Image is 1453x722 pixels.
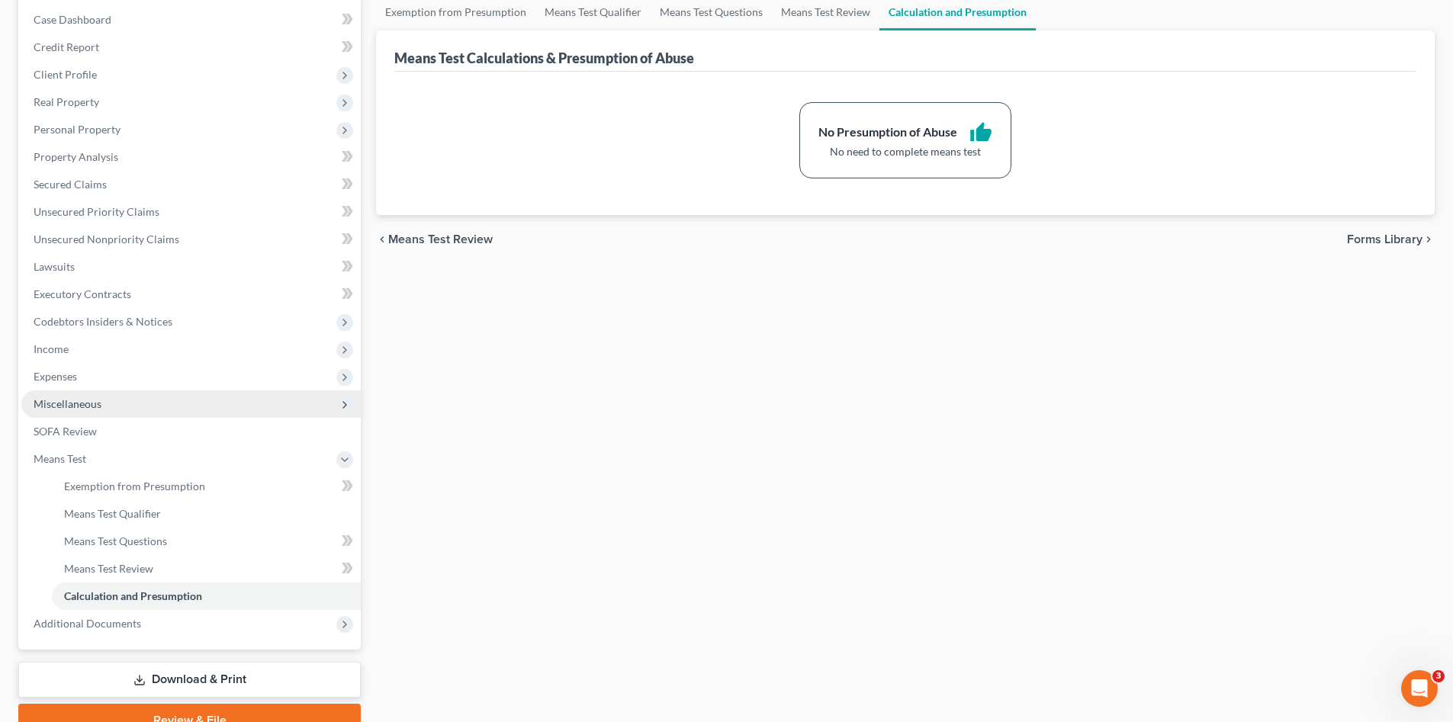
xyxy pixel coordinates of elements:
[34,260,75,273] span: Lawsuits
[1347,233,1422,245] span: Forms Library
[21,226,361,253] a: Unsecured Nonpriority Claims
[1432,670,1445,682] span: 3
[34,315,172,328] span: Codebtors Insiders & Notices
[64,589,202,602] span: Calculation and Presumption
[21,6,361,34] a: Case Dashboard
[34,452,86,465] span: Means Test
[1347,233,1435,245] button: Forms Library chevron_right
[52,582,361,610] a: Calculation and Presumption
[52,528,361,555] a: Means Test Questions
[1401,670,1438,707] iframe: Intercom live chat
[34,13,111,26] span: Case Dashboard
[52,555,361,582] a: Means Test Review
[818,124,957,141] div: No Presumption of Abuse
[34,342,69,355] span: Income
[34,287,131,300] span: Executory Contracts
[34,617,141,630] span: Additional Documents
[376,233,493,245] button: chevron_left Means Test Review
[34,425,97,438] span: SOFA Review
[21,143,361,171] a: Property Analysis
[394,49,694,67] div: Means Test Calculations & Presumption of Abuse
[64,507,161,520] span: Means Test Qualifier
[21,34,361,61] a: Credit Report
[969,121,992,144] i: thumb_up
[34,233,179,245] span: Unsecured Nonpriority Claims
[1422,233,1435,245] i: chevron_right
[64,480,205,493] span: Exemption from Presumption
[18,662,361,698] a: Download & Print
[34,40,99,53] span: Credit Report
[64,534,167,547] span: Means Test Questions
[34,95,99,108] span: Real Property
[34,150,118,163] span: Property Analysis
[21,418,361,445] a: SOFA Review
[376,233,388,245] i: chevron_left
[64,562,153,575] span: Means Test Review
[34,205,159,218] span: Unsecured Priority Claims
[52,473,361,500] a: Exemption from Presumption
[34,397,101,410] span: Miscellaneous
[388,233,493,245] span: Means Test Review
[34,178,107,191] span: Secured Claims
[21,281,361,308] a: Executory Contracts
[34,123,121,136] span: Personal Property
[34,68,97,81] span: Client Profile
[34,370,77,383] span: Expenses
[818,144,992,159] div: No need to complete means test
[21,171,361,198] a: Secured Claims
[21,198,361,226] a: Unsecured Priority Claims
[21,253,361,281] a: Lawsuits
[52,500,361,528] a: Means Test Qualifier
